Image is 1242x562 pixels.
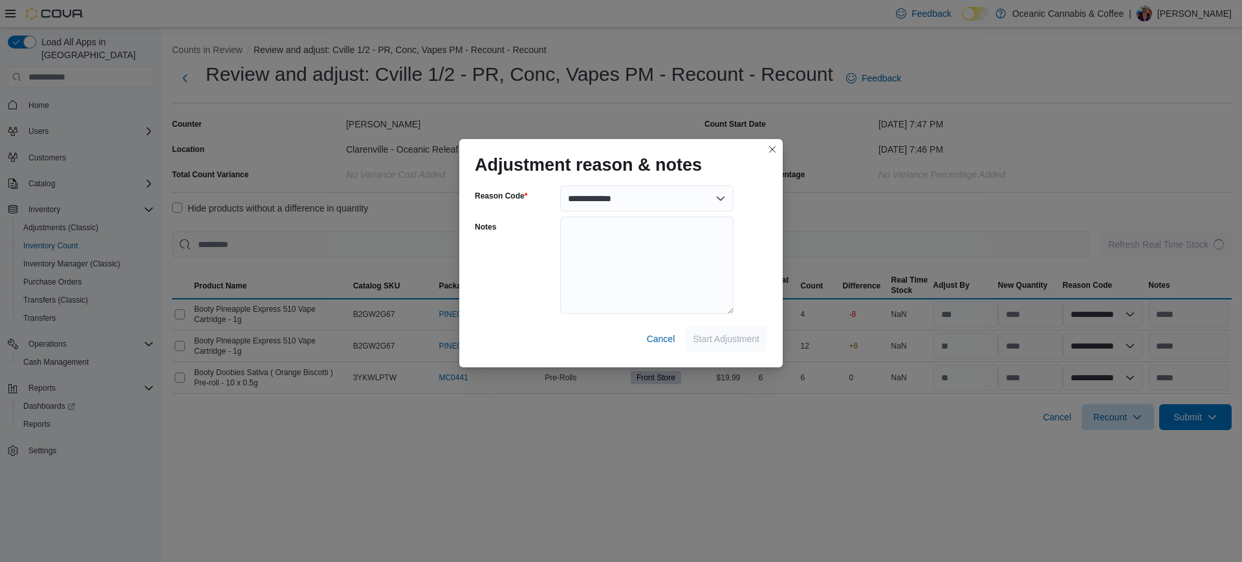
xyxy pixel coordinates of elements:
[765,142,780,157] button: Closes this modal window
[693,332,759,345] span: Start Adjustment
[475,191,527,201] label: Reason Code
[647,332,675,345] span: Cancel
[475,155,702,175] h1: Adjustment reason & notes
[642,326,681,352] button: Cancel
[475,222,496,232] label: Notes
[685,326,767,352] button: Start Adjustment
